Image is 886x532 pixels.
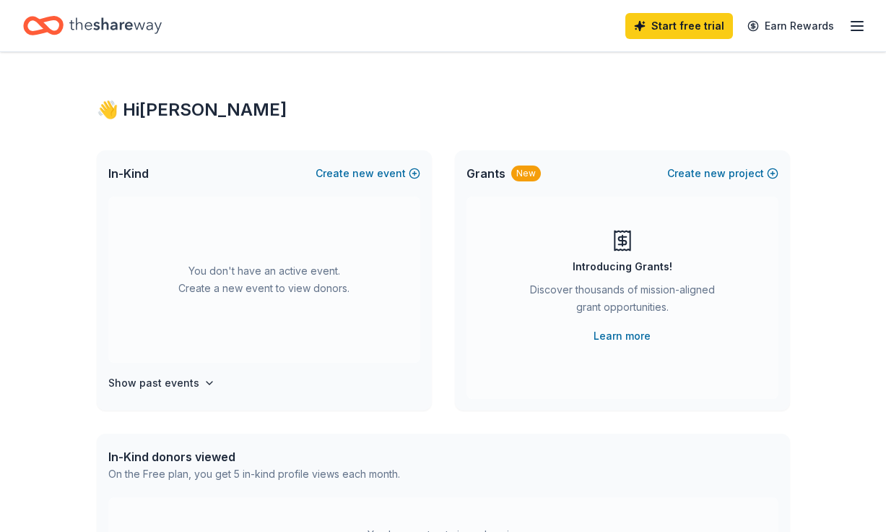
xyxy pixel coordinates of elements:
div: 👋 Hi [PERSON_NAME] [97,98,790,121]
a: Learn more [594,327,651,345]
div: New [511,166,541,181]
a: Start free trial [625,13,733,39]
span: new [352,165,374,182]
div: On the Free plan, you get 5 in-kind profile views each month. [108,465,400,483]
div: You don't have an active event. Create a new event to view donors. [108,197,420,363]
h4: Show past events [108,374,199,392]
span: In-Kind [108,165,149,182]
div: Introducing Grants! [573,258,672,275]
a: Home [23,9,162,43]
button: Show past events [108,374,215,392]
span: new [704,165,726,182]
button: Createnewproject [667,165,778,182]
div: Discover thousands of mission-aligned grant opportunities. [524,281,721,322]
div: In-Kind donors viewed [108,448,400,465]
a: Earn Rewards [739,13,843,39]
span: Grants [466,165,505,182]
button: Createnewevent [316,165,420,182]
